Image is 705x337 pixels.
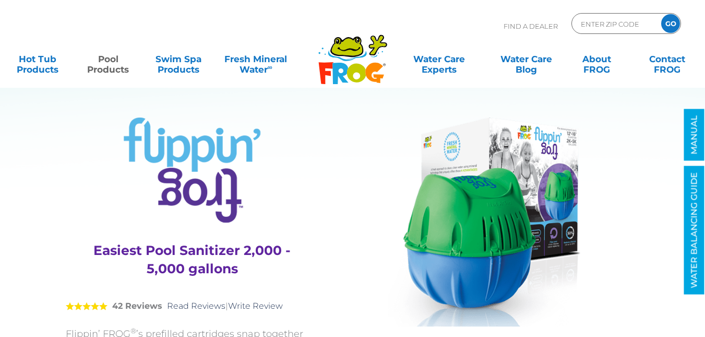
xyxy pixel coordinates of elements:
a: Read Reviews [167,301,225,311]
p: Find A Dealer [504,13,558,39]
img: Product Flippin Frog [388,118,580,327]
a: Fresh MineralWater∞ [222,49,290,69]
a: MANUAL [684,109,704,161]
sup: ∞ [268,63,272,71]
a: WATER BALANCING GUIDE [684,166,704,295]
a: Hot TubProducts [10,49,65,69]
input: GO [661,14,680,33]
img: Frog Products Logo [313,21,393,85]
div: | [66,286,319,327]
a: Water CareBlog [499,49,554,69]
sup: ® [130,327,136,335]
h3: Easiest Pool Sanitizer 2,000 - 5,000 gallons [79,241,306,278]
strong: 42 Reviews [112,301,162,311]
span: 5 [66,302,107,310]
a: PoolProducts [81,49,136,69]
a: Water CareExperts [395,49,483,69]
a: ContactFROG [640,49,695,69]
a: Write Review [228,301,283,311]
a: AboutFROG [569,49,624,69]
img: Product Logo [124,118,261,223]
a: Swim SpaProducts [151,49,206,69]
